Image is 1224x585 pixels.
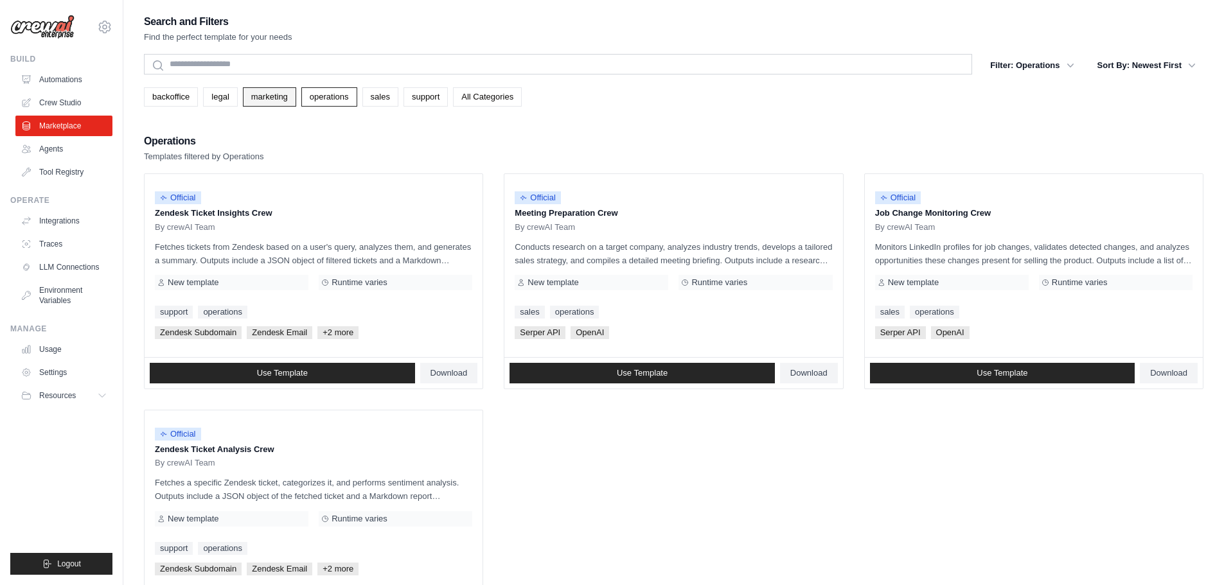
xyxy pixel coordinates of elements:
[203,87,237,107] a: legal
[301,87,357,107] a: operations
[10,15,75,39] img: Logo
[875,326,926,339] span: Serper API
[1150,368,1187,378] span: Download
[155,458,215,468] span: By crewAI Team
[780,363,838,383] a: Download
[15,339,112,360] a: Usage
[515,207,832,220] p: Meeting Preparation Crew
[15,211,112,231] a: Integrations
[910,306,959,319] a: operations
[144,150,263,163] p: Templates filtered by Operations
[155,326,242,339] span: Zendesk Subdomain
[515,191,561,204] span: Official
[790,368,828,378] span: Download
[515,222,575,232] span: By crewAI Team
[15,162,112,182] a: Tool Registry
[332,514,387,524] span: Runtime varies
[155,443,472,456] p: Zendesk Ticket Analysis Crew
[155,240,472,267] p: Fetches tickets from Zendesk based on a user's query, analyzes them, and generates a summary. Out...
[515,240,832,267] p: Conducts research on a target company, analyzes industry trends, develops a tailored sales strate...
[362,87,398,107] a: sales
[420,363,478,383] a: Download
[550,306,599,319] a: operations
[15,385,112,406] button: Resources
[10,553,112,575] button: Logout
[15,69,112,90] a: Automations
[510,363,775,383] a: Use Template
[15,92,112,113] a: Crew Studio
[257,368,308,378] span: Use Template
[15,234,112,254] a: Traces
[317,326,359,339] span: +2 more
[1090,54,1203,77] button: Sort By: Newest First
[528,277,578,288] span: New template
[39,390,76,401] span: Resources
[571,326,609,339] span: OpenAI
[247,563,312,575] span: Zendesk Email
[243,87,296,107] a: marketing
[150,363,415,383] a: Use Template
[144,87,198,107] a: backoffice
[155,191,201,204] span: Official
[155,563,242,575] span: Zendesk Subdomain
[515,326,565,339] span: Serper API
[1140,363,1198,383] a: Download
[691,277,747,288] span: Runtime varies
[155,476,472,503] p: Fetches a specific Zendesk ticket, categorizes it, and performs sentiment analysis. Outputs inclu...
[198,306,247,319] a: operations
[870,363,1135,383] a: Use Template
[931,326,970,339] span: OpenAI
[15,257,112,277] a: LLM Connections
[155,207,472,220] p: Zendesk Ticket Insights Crew
[57,559,81,569] span: Logout
[317,563,359,575] span: +2 more
[155,222,215,232] span: By crewAI Team
[15,280,112,311] a: Environment Variables
[453,87,522,107] a: All Categories
[875,191,921,204] span: Official
[404,87,448,107] a: support
[1052,277,1108,288] span: Runtime varies
[144,13,292,31] h2: Search and Filters
[155,306,193,319] a: support
[10,54,112,64] div: Build
[875,222,936,232] span: By crewAI Team
[10,324,112,334] div: Manage
[15,362,112,383] a: Settings
[155,428,201,441] span: Official
[198,542,247,555] a: operations
[617,368,668,378] span: Use Template
[15,139,112,159] a: Agents
[875,240,1193,267] p: Monitors LinkedIn profiles for job changes, validates detected changes, and analyzes opportunitie...
[430,368,468,378] span: Download
[982,54,1081,77] button: Filter: Operations
[168,277,218,288] span: New template
[875,207,1193,220] p: Job Change Monitoring Crew
[332,277,387,288] span: Runtime varies
[977,368,1027,378] span: Use Template
[247,326,312,339] span: Zendesk Email
[10,195,112,205] div: Operate
[875,306,905,319] a: sales
[15,116,112,136] a: Marketplace
[515,306,544,319] a: sales
[168,514,218,524] span: New template
[144,31,292,44] p: Find the perfect template for your needs
[888,277,939,288] span: New template
[155,542,193,555] a: support
[144,132,263,150] h2: Operations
